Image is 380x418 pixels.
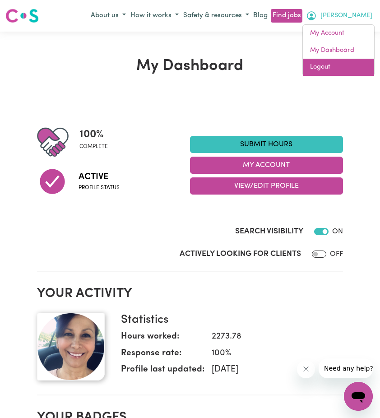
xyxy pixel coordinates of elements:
[37,286,343,302] h2: Your activity
[88,9,128,23] button: About us
[121,330,204,347] dt: Hours worked:
[204,347,336,360] dd: 100 %
[204,330,336,344] dd: 2273.78
[5,6,55,14] span: Need any help?
[302,24,375,76] div: My Account
[181,9,251,23] button: Safety & resources
[121,363,204,380] dt: Profile last updated:
[190,177,343,195] button: View/Edit Profile
[303,42,374,59] a: My Dashboard
[121,347,204,364] dt: Response rate:
[5,5,39,26] a: Careseekers logo
[79,184,120,192] span: Profile status
[330,251,343,258] span: OFF
[251,9,269,23] a: Blog
[332,228,343,235] span: ON
[79,126,115,158] div: Profile completeness: 100%
[37,57,343,76] h1: My Dashboard
[320,11,372,21] span: [PERSON_NAME]
[121,313,336,327] h3: Statistics
[204,363,336,376] dd: [DATE]
[190,136,343,153] a: Submit Hours
[304,8,375,23] button: My Account
[235,226,303,237] label: Search Visibility
[303,59,374,76] a: Logout
[79,143,108,151] span: complete
[271,9,302,23] a: Find jobs
[297,360,315,378] iframe: Close message
[79,170,120,184] span: Active
[128,9,181,23] button: How it works
[303,25,374,42] a: My Account
[319,358,373,378] iframe: Message from company
[5,8,39,24] img: Careseekers logo
[79,126,108,143] span: 100 %
[344,382,373,411] iframe: Button to launch messaging window
[37,313,105,381] img: Your profile picture
[190,157,343,174] button: My Account
[180,248,301,260] label: Actively Looking for Clients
